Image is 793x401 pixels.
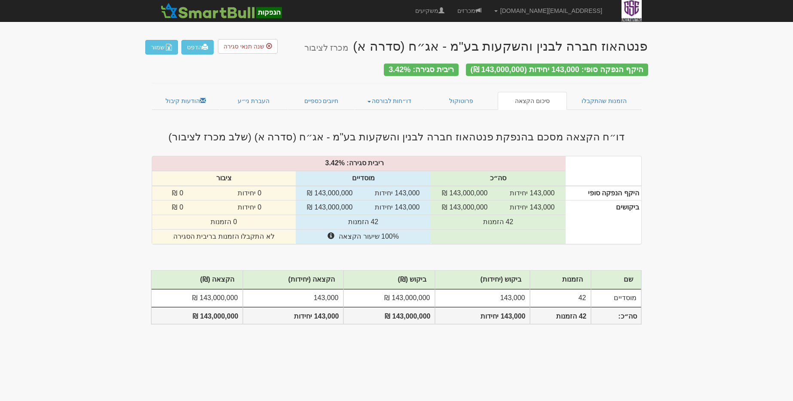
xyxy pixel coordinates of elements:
[296,200,364,215] td: 143,000,000 ₪
[325,159,338,167] span: 3.42
[591,289,641,307] td: מוסדיים
[591,307,641,325] th: סה״כ:
[296,171,431,186] th: מוסדיים
[296,215,431,230] td: 42 הזמנות
[431,171,566,186] th: סה״כ
[304,39,648,53] div: פנטהאוז חברה לבנין והשקעות בע"מ - אג״ח (סדרה א)
[152,230,296,244] td: לא התקבלו הזמנות בריבית הסגירה
[355,92,424,110] a: דו״חות לבורסה
[152,215,296,230] td: 0 הזמנות
[224,43,264,50] span: שנה תנאי סגירה
[346,159,384,167] strong: ריבית סגירה:
[530,270,591,289] th: הזמנות
[343,270,435,289] th: ביקוש (₪)
[435,307,530,325] th: 143,000 יחידות
[364,200,431,215] td: 143,000 יחידות
[364,186,431,200] td: 143,000 יחידות
[431,215,566,230] td: 42 הזמנות
[566,200,641,244] th: ביקושים
[243,289,343,307] td: 143,000
[566,186,641,200] th: היקף הנפקה סופי
[296,230,431,244] td: 100% שיעור הקצאה
[343,307,435,325] th: 143,000,000 ₪
[499,186,566,200] td: 143,000 יחידות
[343,289,435,307] td: 143,000,000 ₪
[591,270,641,289] th: שם
[151,270,243,289] th: הקצאה (₪)
[567,92,642,110] a: הזמנות שהתקבלו
[152,186,204,200] td: 0 ₪
[498,92,567,110] a: סיכום הקצאה
[530,289,591,307] td: 42
[165,44,172,51] img: excel-file-white.png
[431,186,499,200] td: 143,000,000 ₪
[145,131,648,143] h3: דו״ח הקצאה מסכם בהנפקת פנטהאוז חברה לבנין והשקעות בע"מ - אג״ח (סדרה א) (שלב מכרז לציבור)
[304,43,349,52] small: מכרז לציבור
[145,40,178,55] button: שמור
[181,40,214,55] a: הדפס
[424,92,498,110] a: פרוטוקול
[220,92,288,110] a: העברת ני״ע
[152,171,296,186] th: ציבור
[158,2,285,19] img: SmartBull Logo
[148,158,570,168] div: %
[151,289,243,307] td: 143,000,000 ₪
[218,39,278,54] button: שנה תנאי סגירה
[466,64,648,76] div: היקף הנפקה סופי: 143,000 יחידות (143,000,000 ₪)
[296,186,364,200] td: 143,000,000 ₪
[435,289,530,307] td: 143,000
[203,186,296,200] td: 0 יחידות
[530,307,591,325] th: 42 הזמנות
[243,307,343,325] th: 143,000 יחידות
[243,270,343,289] th: הקצאה (יחידות)
[384,64,459,76] div: ריבית סגירה: 3.42%
[435,270,530,289] th: ביקוש (יחידות)
[151,307,243,325] th: 143,000,000 ₪
[431,200,499,215] td: 143,000,000 ₪
[288,92,355,110] a: חיובים כספיים
[152,200,204,215] td: 0 ₪
[152,92,220,110] a: הודעות קיבול
[499,200,566,215] td: 143,000 יחידות
[203,200,296,215] td: 0 יחידות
